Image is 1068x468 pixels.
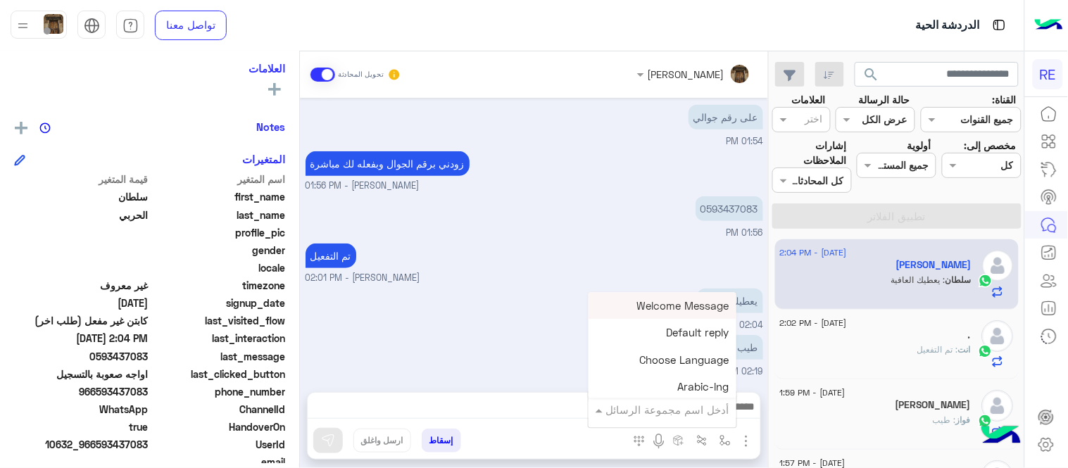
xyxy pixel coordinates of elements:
span: 02:19 PM [727,366,763,377]
span: 2025-09-13T13:28:39.461Z [14,296,149,310]
span: last_message [151,349,286,364]
span: true [14,419,149,434]
span: طيب [934,415,957,425]
p: 14/9/2025, 1:56 PM [306,151,470,176]
span: signup_date [151,296,286,310]
span: last_name [151,208,286,222]
span: قيمة المتغير [14,172,149,186]
span: يعطيك العافية [891,274,946,285]
button: تطبيق الفلاتر [772,203,1022,229]
span: سلطان [946,274,972,285]
span: 2025-09-14T11:04:38.1419818Z [14,331,149,346]
span: انت [959,344,972,355]
p: 14/9/2025, 2:04 PM [697,289,763,313]
span: سلطان [14,189,149,204]
h5: . [969,329,972,341]
span: gender [151,243,286,258]
span: [PERSON_NAME] - 02:01 PM [306,272,420,285]
img: notes [39,122,51,134]
label: مخصص إلى: [964,138,1016,153]
button: search [855,62,889,92]
span: [DATE] - 2:02 PM [780,317,847,329]
img: tab [991,16,1008,34]
a: تواصل معنا [155,11,227,40]
p: الدردشة الحية [916,16,980,35]
p: 14/9/2025, 1:56 PM [696,196,763,221]
div: RE [1033,59,1063,89]
span: 02:04 PM [724,320,763,330]
img: defaultAdmin.png [982,320,1014,352]
span: 01:54 PM [727,136,763,146]
span: غير معروف [14,278,149,293]
h5: فواز العصيمي [896,399,972,411]
label: حالة الرسالة [859,92,910,107]
span: last_interaction [151,331,286,346]
span: UserId [151,437,286,452]
img: WhatsApp [979,344,993,358]
p: 14/9/2025, 2:01 PM [306,244,356,268]
span: 0593437083 [14,349,149,364]
label: إشارات الملاحظات [772,138,847,168]
img: Trigger scenario [696,435,708,446]
span: search [863,66,880,83]
img: make a call [634,436,645,447]
span: last_clicked_button [151,367,286,381]
h6: العلامات [14,62,285,75]
label: القناة: [992,92,1016,107]
img: send message [321,434,335,448]
span: [DATE] - 1:59 PM [780,386,846,399]
a: tab [116,11,144,40]
span: 10632_966593437083 [14,437,149,452]
span: null [14,243,149,258]
span: HandoverOn [151,419,286,434]
button: select flow [714,429,737,452]
label: العلامات [791,92,825,107]
img: WhatsApp [979,274,993,288]
img: WhatsApp [979,414,993,428]
span: الحربي [14,208,149,222]
span: كابتن غير مفعل (طلب اخر) [14,313,149,328]
ng-dropdown-panel: Options list [589,292,736,398]
span: Arabic-lng [678,381,729,393]
span: فواز [957,415,972,425]
span: Default reply [667,327,729,339]
img: tab [122,18,139,34]
span: profile_pic [151,225,286,240]
span: [PERSON_NAME] - 01:56 PM [306,179,420,193]
img: select flow [720,435,731,446]
h6: المتغيرات [242,153,285,165]
img: defaultAdmin.png [982,250,1014,282]
button: Trigger scenario [691,429,714,452]
img: profile [14,17,32,34]
span: 966593437083 [14,384,149,399]
img: create order [673,435,684,446]
span: تم التفعيل [918,344,959,355]
button: إسقاط [422,429,461,453]
img: tab [84,18,100,34]
img: send voice note [651,433,667,450]
span: اواجه صعوبة بالتسجيل [14,367,149,381]
img: hulul-logo.png [976,412,1026,461]
span: [DATE] - 2:04 PM [780,246,847,259]
span: null [14,260,149,275]
span: first_name [151,189,286,204]
img: userImage [44,14,63,34]
span: timezone [151,278,286,293]
span: اسم المتغير [151,172,286,186]
span: 01:56 PM [727,227,763,238]
img: send attachment [738,433,755,450]
img: defaultAdmin.png [982,390,1014,422]
h6: Notes [256,120,285,133]
span: 2 [14,402,149,417]
img: add [15,122,27,134]
div: اختر [805,111,825,129]
button: ارسل واغلق [353,429,411,453]
button: create order [667,429,691,452]
p: 14/9/2025, 1:54 PM [689,105,763,129]
small: تحويل المحادثة [338,69,384,80]
span: last_visited_flow [151,313,286,328]
span: Choose Language [640,353,729,366]
label: أولوية [907,138,931,153]
span: Welcome Message [637,299,729,312]
span: phone_number [151,384,286,399]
